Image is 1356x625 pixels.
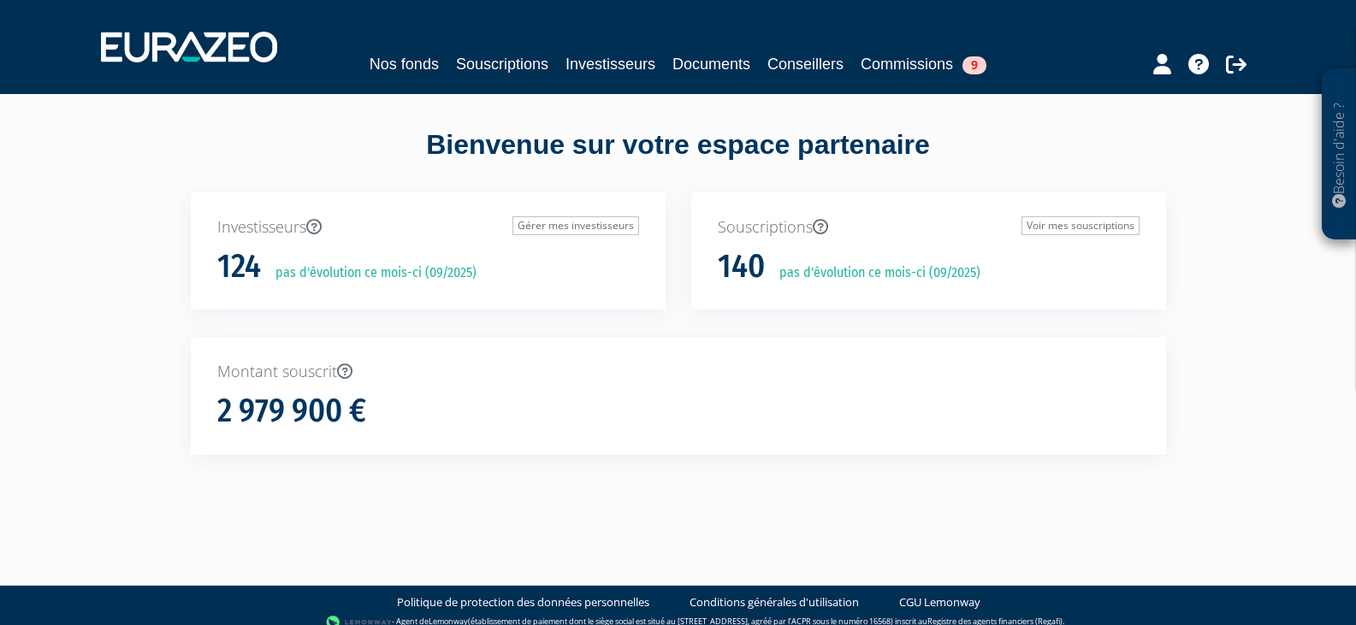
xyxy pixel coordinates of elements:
a: Documents [672,52,750,76]
a: Politique de protection des données personnelles [397,594,649,610]
a: CGU Lemonway [899,594,980,610]
a: Nos fonds [370,52,439,76]
a: Gérer mes investisseurs [512,216,639,235]
p: Montant souscrit [217,361,1140,383]
p: Besoin d'aide ? [1329,78,1349,232]
h1: 2 979 900 € [217,393,366,429]
a: Commissions9 [861,52,986,76]
p: pas d'évolution ce mois-ci (09/2025) [767,263,980,283]
p: Investisseurs [217,216,639,239]
div: Bienvenue sur votre espace partenaire [178,126,1179,192]
a: Souscriptions [456,52,548,76]
img: 1732889491-logotype_eurazeo_blanc_rvb.png [101,32,277,62]
a: Investisseurs [565,52,655,76]
p: Souscriptions [718,216,1140,239]
h1: 140 [718,249,765,285]
span: 9 [962,56,986,74]
a: Voir mes souscriptions [1021,216,1140,235]
a: Conseillers [767,52,844,76]
h1: 124 [217,249,261,285]
p: pas d'évolution ce mois-ci (09/2025) [264,263,477,283]
a: Conditions générales d'utilisation [690,594,859,610]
